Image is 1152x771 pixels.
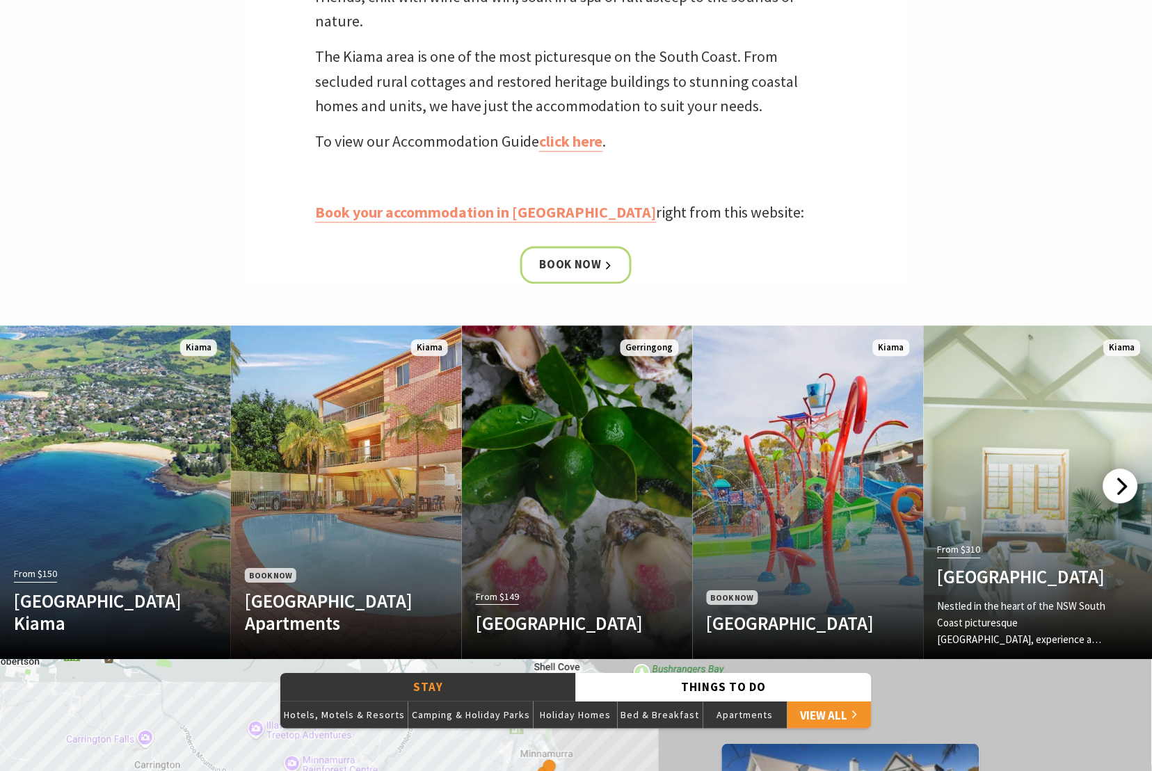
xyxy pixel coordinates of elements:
[707,590,758,605] span: Book Now
[539,131,603,152] a: click here
[534,701,618,729] button: Holiday Homes
[476,612,644,634] h4: [GEOGRAPHIC_DATA]
[476,589,519,605] span: From $149
[576,673,872,701] button: Things To Do
[315,202,657,222] a: Book your accommodation in [GEOGRAPHIC_DATA]
[707,612,875,634] h4: [GEOGRAPHIC_DATA]
[245,568,296,583] span: Book Now
[245,590,413,635] h4: [GEOGRAPHIC_DATA] Apartments
[520,246,632,283] a: Book now
[938,542,981,558] span: From $310
[315,200,837,225] p: right from this website:
[280,701,408,729] button: Hotels, Motels & Resorts
[693,325,924,659] a: Book Now [GEOGRAPHIC_DATA] Kiama
[315,44,837,118] p: The Kiama area is one of the most picturesque on the South Coast. From secluded rural cottages an...
[14,590,182,635] h4: [GEOGRAPHIC_DATA] Kiama
[938,565,1106,587] h4: [GEOGRAPHIC_DATA]
[1104,339,1141,357] span: Kiama
[873,339,910,357] span: Kiama
[618,701,703,729] button: Bed & Breakfast
[938,598,1106,648] p: Nestled in the heart of the NSW South Coast picturesque [GEOGRAPHIC_DATA], experience a…
[411,339,448,357] span: Kiama
[14,566,57,582] span: From $150
[621,339,679,357] span: Gerringong
[703,701,787,729] button: Apartments
[231,325,462,659] a: Another Image Used Book Now [GEOGRAPHIC_DATA] Apartments Kiama
[315,129,837,154] p: To view our Accommodation Guide .
[180,339,217,357] span: Kiama
[787,701,872,729] a: View All
[280,673,576,701] button: Stay
[408,701,534,729] button: Camping & Holiday Parks
[462,325,693,659] a: From $149 [GEOGRAPHIC_DATA] Gerringong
